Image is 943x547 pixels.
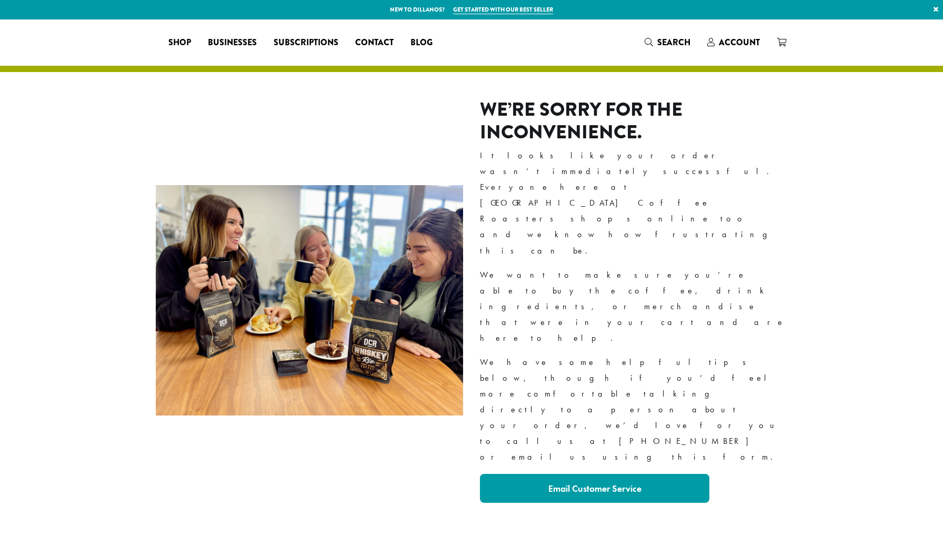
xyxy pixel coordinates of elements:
p: It looks like your order wasn’t immediately successful. Everyone here at [GEOGRAPHIC_DATA] Coffee... [480,148,787,259]
a: Get started with our best seller [453,5,553,14]
p: We want to make sure you’re able to buy the coffee, drink ingredients, or merchandise that were i... [480,267,787,346]
span: Contact [355,36,394,49]
a: Shop [160,34,199,51]
p: We have some helpful tips below, though if you’d feel more comfortable talking directly to a pers... [480,354,787,465]
span: Account [719,36,760,48]
a: Search [636,34,699,51]
a: Email Customer Service [480,474,709,503]
span: Businesses [208,36,257,49]
h2: We’re sorry for the inconvenience. [480,98,787,144]
span: Blog [410,36,433,49]
span: Search [657,36,690,48]
strong: Email Customer Service [548,482,641,494]
span: Subscriptions [274,36,338,49]
span: Shop [168,36,191,49]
